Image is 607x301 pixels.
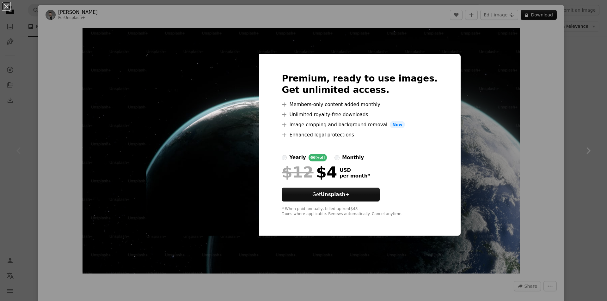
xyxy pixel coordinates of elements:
div: * When paid annually, billed upfront $48 Taxes where applicable. Renews automatically. Cancel any... [282,207,438,217]
input: monthly [334,155,340,160]
li: Unlimited royalty-free downloads [282,111,438,118]
button: GetUnsplash+ [282,188,380,202]
span: per month * [340,173,370,179]
div: monthly [342,154,364,161]
h2: Premium, ready to use images. Get unlimited access. [282,73,438,96]
strong: Unsplash+ [321,192,349,197]
img: premium_photo-1677025010737-25d72ff40992 [146,54,259,236]
li: Image cropping and background removal [282,121,438,129]
span: New [390,121,405,129]
input: yearly66%off [282,155,287,160]
li: Enhanced legal protections [282,131,438,139]
span: USD [340,167,370,173]
div: yearly [289,154,306,161]
span: $12 [282,164,313,180]
div: 66% off [309,154,327,161]
li: Members-only content added monthly [282,101,438,108]
div: $4 [282,164,337,180]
